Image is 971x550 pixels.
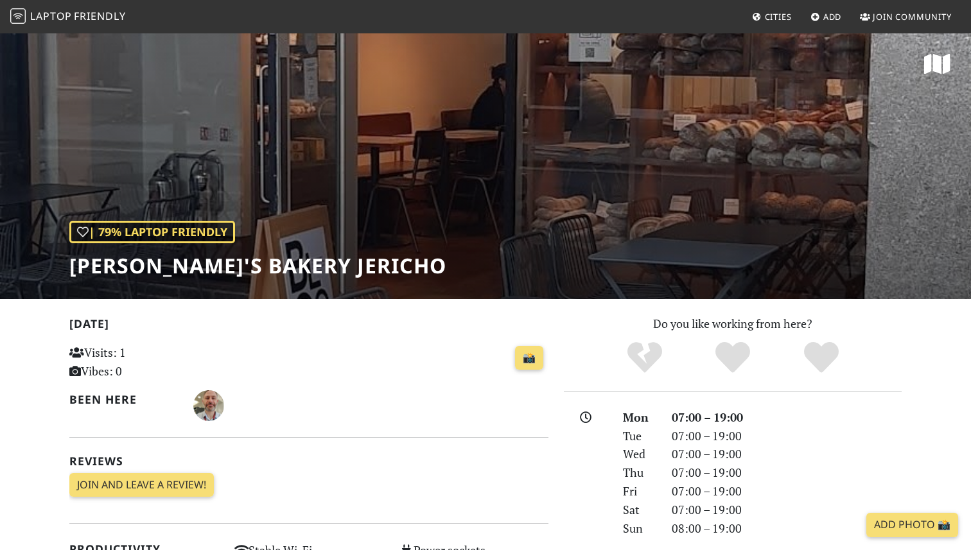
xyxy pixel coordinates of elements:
[615,427,664,445] div: Tue
[193,390,224,421] img: 1536-nicholas.jpg
[664,463,909,482] div: 07:00 – 19:00
[615,482,664,501] div: Fri
[69,393,178,406] h2: Been here
[615,519,664,538] div: Sun
[515,346,543,370] a: 📸
[664,408,909,427] div: 07:00 – 19:00
[777,340,866,375] div: Definitely!
[600,340,689,375] div: No
[69,317,548,336] h2: [DATE]
[615,501,664,519] div: Sat
[69,221,235,243] div: | 79% Laptop Friendly
[615,463,664,482] div: Thu
[69,254,446,278] h1: [PERSON_NAME]'s Bakery Jericho
[10,6,126,28] a: LaptopFriendly LaptopFriendly
[855,5,957,28] a: Join Community
[564,314,902,333] p: Do you like working from here?
[664,482,909,501] div: 07:00 – 19:00
[664,445,909,463] div: 07:00 – 19:00
[823,11,842,22] span: Add
[615,445,664,463] div: Wed
[747,5,797,28] a: Cities
[30,9,72,23] span: Laptop
[664,519,909,538] div: 08:00 – 19:00
[664,427,909,445] div: 07:00 – 19:00
[873,11,952,22] span: Join Community
[664,501,909,519] div: 07:00 – 19:00
[805,5,847,28] a: Add
[615,408,664,427] div: Mon
[765,11,792,22] span: Cities
[69,343,219,381] p: Visits: 1 Vibes: 0
[866,513,958,537] a: Add Photo 📸
[69,454,548,468] h2: Reviews
[69,473,214,497] a: Join and leave a review!
[74,9,125,23] span: Friendly
[688,340,777,375] div: Yes
[193,397,224,412] span: Nicholas Wright
[10,8,26,24] img: LaptopFriendly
